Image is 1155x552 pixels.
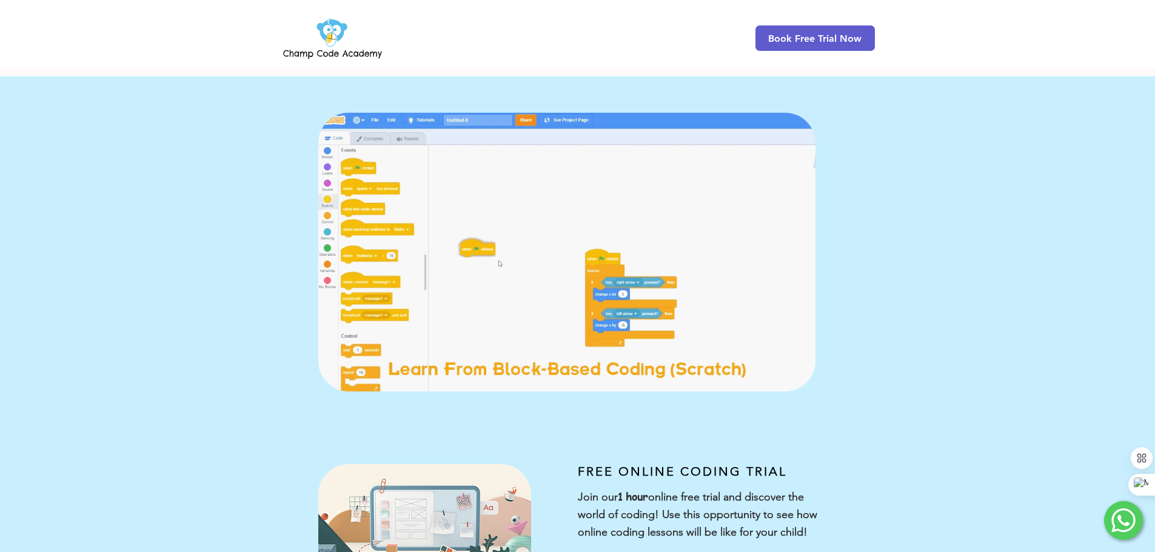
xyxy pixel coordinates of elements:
span: 1 hour [618,488,648,504]
a: Book Free Trial Now [755,25,875,51]
img: Champ Code Academy Logo PNG.png [281,15,384,62]
span: Book Free Trial Now [768,33,862,44]
img: Champ Code Academy Roblox Video [318,113,815,391]
span: FREE ONLINE CODING TRIAL [578,464,787,479]
span: Join our online free trial and discover the world of coding! Use this opportunity to see how onli... [578,490,817,539]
